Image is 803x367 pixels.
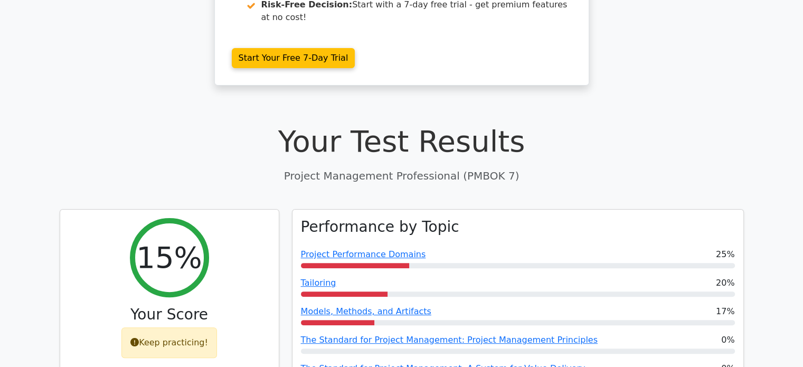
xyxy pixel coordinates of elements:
[716,305,735,318] span: 17%
[301,278,336,288] a: Tailoring
[716,248,735,261] span: 25%
[721,334,734,346] span: 0%
[60,124,744,159] h1: Your Test Results
[301,335,598,345] a: The Standard for Project Management: Project Management Principles
[121,327,217,358] div: Keep practicing!
[60,168,744,184] p: Project Management Professional (PMBOK 7)
[301,306,431,316] a: Models, Methods, and Artifacts
[136,240,202,275] h2: 15%
[232,48,355,68] a: Start Your Free 7-Day Trial
[69,306,270,324] h3: Your Score
[301,218,459,236] h3: Performance by Topic
[301,249,426,259] a: Project Performance Domains
[716,277,735,289] span: 20%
